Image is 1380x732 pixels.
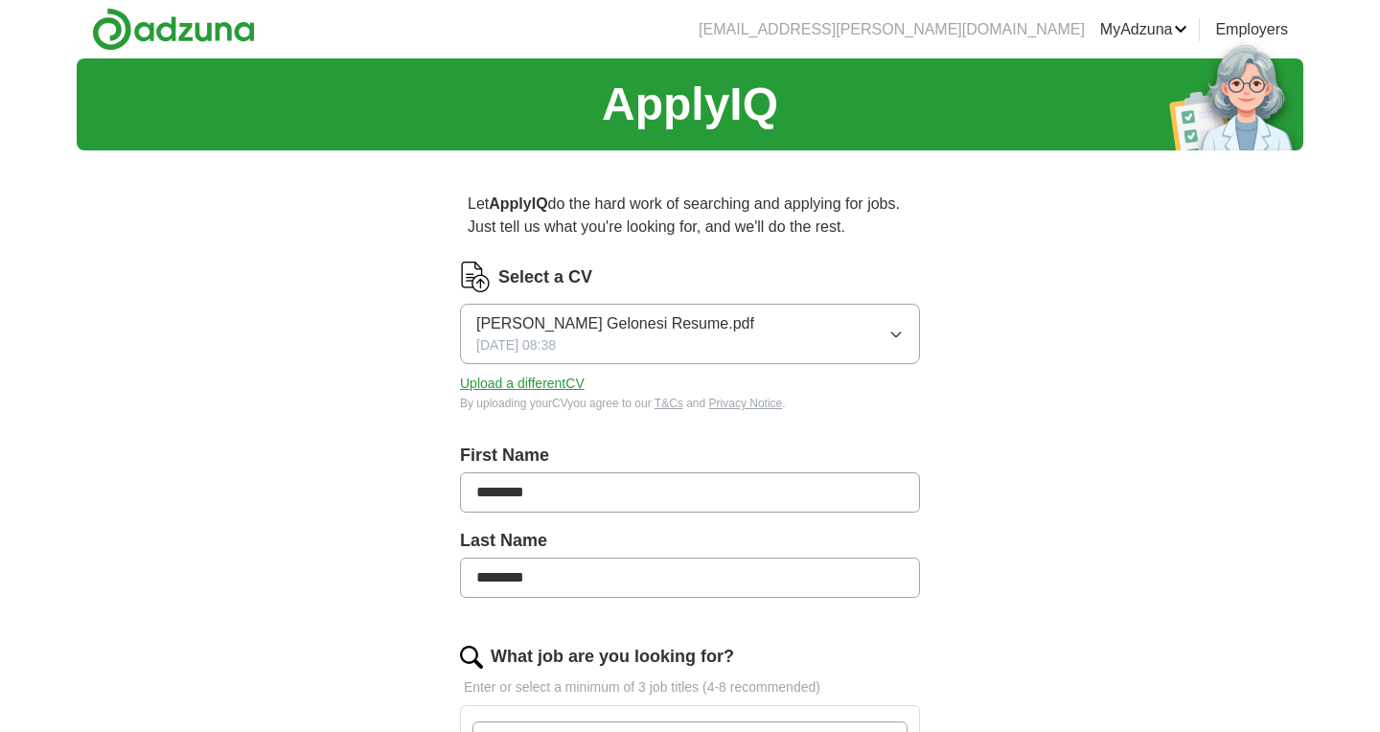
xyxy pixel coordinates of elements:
[699,18,1085,41] li: [EMAIL_ADDRESS][PERSON_NAME][DOMAIN_NAME]
[460,304,920,364] button: [PERSON_NAME] Gelonesi Resume.pdf[DATE] 08:38
[602,70,778,139] h1: ApplyIQ
[476,312,754,335] span: [PERSON_NAME] Gelonesi Resume.pdf
[460,677,920,698] p: Enter or select a minimum of 3 job titles (4-8 recommended)
[460,646,483,669] img: search.png
[498,264,592,290] label: Select a CV
[491,644,734,670] label: What job are you looking for?
[1215,18,1288,41] a: Employers
[709,397,783,410] a: Privacy Notice
[1100,18,1188,41] a: MyAdzuna
[460,528,920,554] label: Last Name
[460,395,920,412] div: By uploading your CV you agree to our and .
[489,195,547,212] strong: ApplyIQ
[460,185,920,246] p: Let do the hard work of searching and applying for jobs. Just tell us what you're looking for, an...
[655,397,683,410] a: T&Cs
[476,335,556,355] span: [DATE] 08:38
[92,8,255,51] img: Adzuna logo
[460,374,585,394] button: Upload a differentCV
[460,262,491,292] img: CV Icon
[460,443,920,469] label: First Name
